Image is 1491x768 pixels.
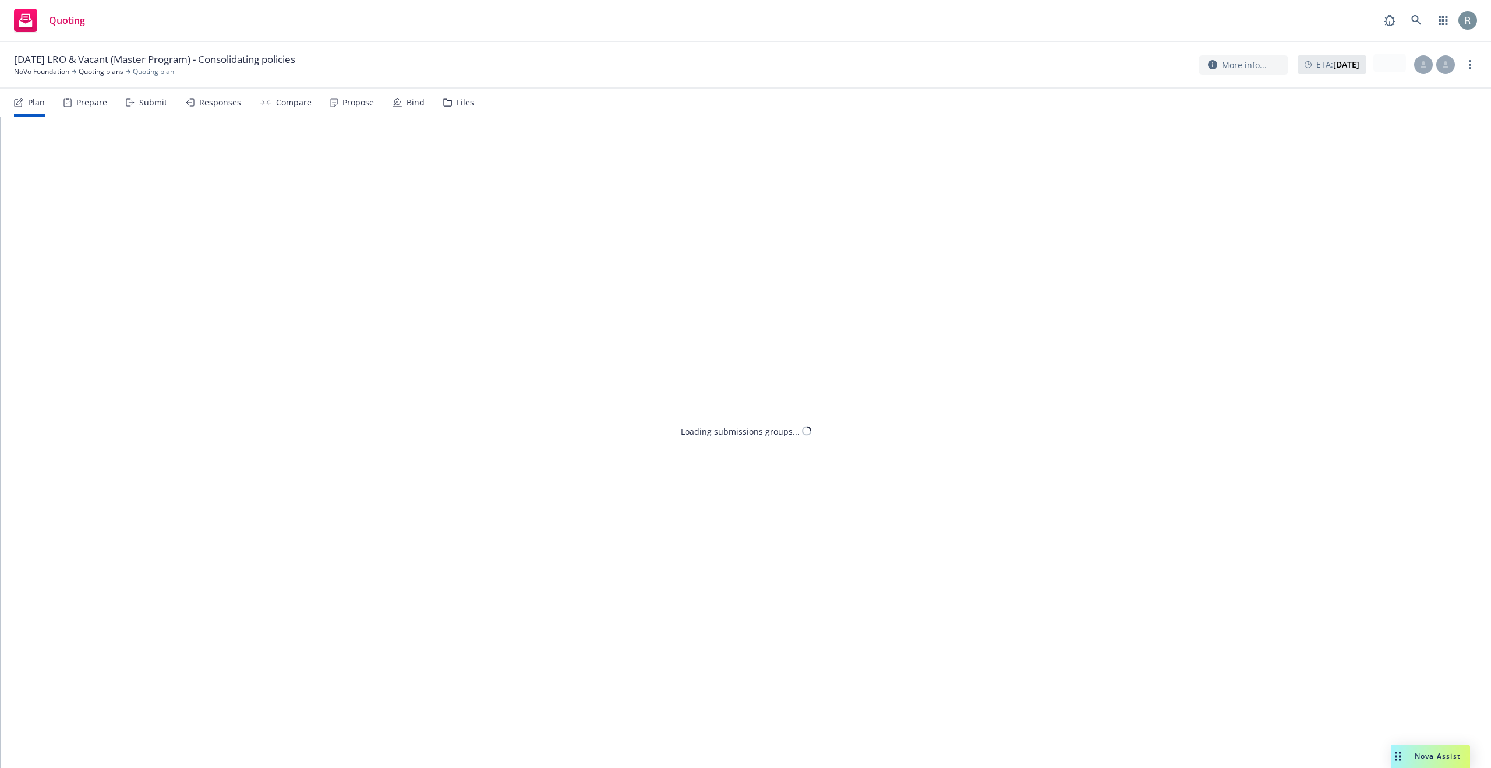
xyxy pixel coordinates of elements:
[1432,9,1455,32] a: Switch app
[1391,745,1405,768] div: Drag to move
[1405,9,1428,32] a: Search
[1458,11,1477,30] img: photo
[342,98,374,107] div: Propose
[681,425,800,437] div: Loading submissions groups...
[14,52,295,66] span: [DATE] LRO & Vacant (Master Program) - Consolidating policies
[1378,9,1401,32] a: Report a Bug
[407,98,425,107] div: Bind
[199,98,241,107] div: Responses
[139,98,167,107] div: Submit
[76,98,107,107] div: Prepare
[1415,751,1461,761] span: Nova Assist
[1199,55,1288,75] button: More info...
[9,4,90,37] a: Quoting
[1316,58,1359,71] span: ETA :
[133,66,174,77] span: Quoting plan
[14,66,69,77] a: NoVo Foundation
[1463,58,1477,72] a: more
[28,98,45,107] div: Plan
[1222,59,1267,71] span: More info...
[457,98,474,107] div: Files
[1391,745,1470,768] button: Nova Assist
[79,66,123,77] a: Quoting plans
[276,98,312,107] div: Compare
[49,16,85,25] span: Quoting
[1333,59,1359,70] strong: [DATE]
